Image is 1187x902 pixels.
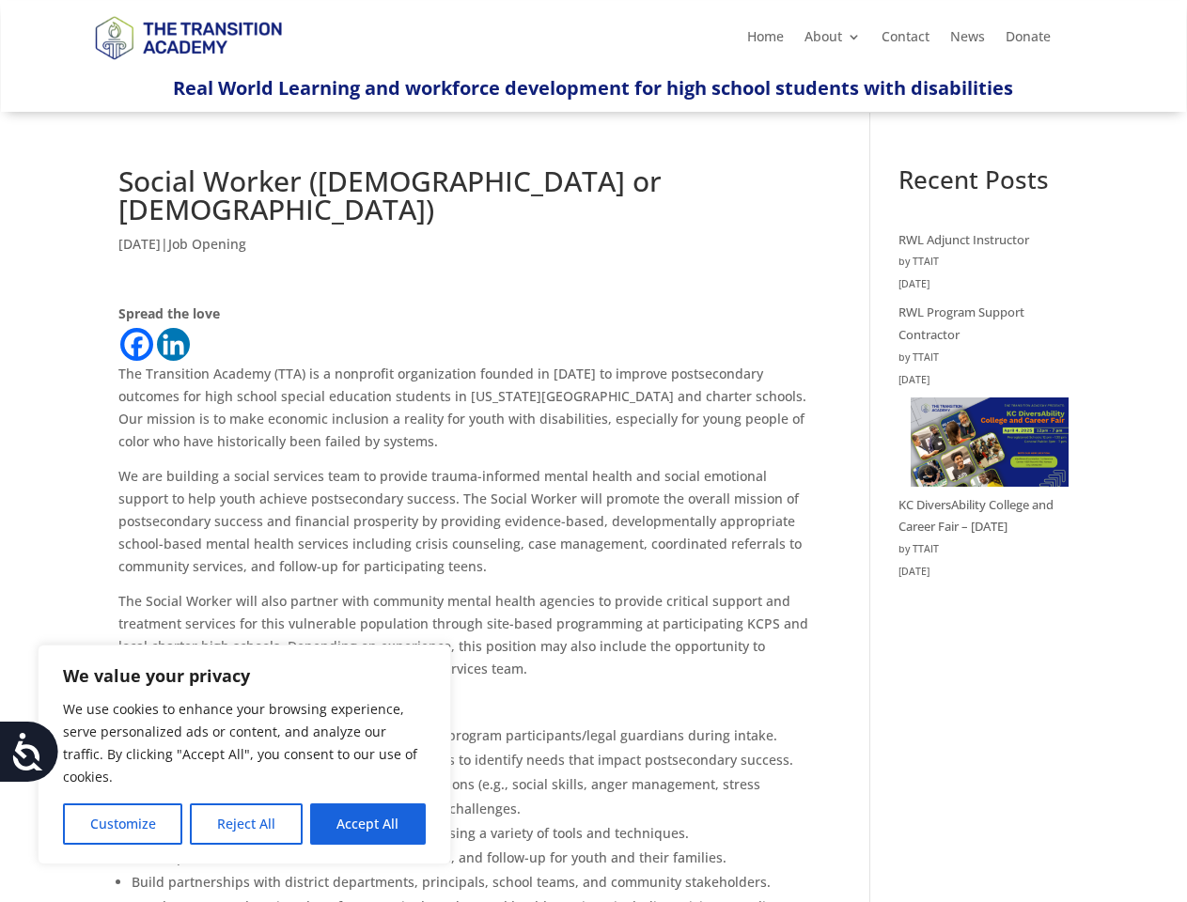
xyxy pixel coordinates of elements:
[898,496,1054,536] a: KC DiversAbility College and Career Fair – [DATE]
[747,30,784,51] a: Home
[898,538,1069,561] div: by TTAIT
[132,723,818,748] li: Conduct youth assessments and evaluations with program participants/legal guardians during intake.
[132,772,818,821] li: Provide short-term individual and group interventions (e.g., social skills, anger management, str...
[190,803,302,845] button: Reject All
[898,347,1069,369] div: by TTAIT
[118,465,818,590] p: We are building a social services team to provide trauma-informed mental health and social emotio...
[132,870,818,894] li: Build partnerships with district departments, principals, school teams, and community stakeholders.
[118,233,818,270] p: |
[168,235,246,253] a: Job Opening
[310,803,426,845] button: Accept All
[898,251,1069,273] div: by TTAIT
[804,30,861,51] a: About
[120,328,153,361] a: Facebook
[898,369,1069,392] time: [DATE]
[118,363,818,465] p: The Transition Academy (TTA) is a nonprofit organization founded in [DATE] to improve postseconda...
[86,4,289,70] img: TTA Brand_TTA Primary Logo_Horizontal_Light BG
[157,328,190,361] a: Linkedin
[898,561,1069,583] time: [DATE]
[86,56,289,74] a: Logo-Noticias
[132,846,818,870] li: Create processes for coordinated referral, services, and follow-up for youth and their families.
[1006,30,1051,51] a: Donate
[898,231,1029,248] a: RWL Adjunct Instructor
[63,803,182,845] button: Customize
[63,698,426,788] p: We use cookies to enhance your browsing experience, serve personalized ads or content, and analyz...
[118,590,818,692] p: The Social Worker will also partner with community mental health agencies to provide critical sup...
[898,273,1069,296] time: [DATE]
[898,303,1024,343] a: RWL Program Support Contractor
[950,30,985,51] a: News
[132,748,818,772] li: Use student, school, and family assessment results to identify needs that impact postsecondary su...
[118,303,818,325] div: Spread the love
[63,664,426,687] p: We value your privacy
[118,167,818,233] h1: Social Worker ([DEMOGRAPHIC_DATA] or [DEMOGRAPHIC_DATA])
[132,821,818,846] li: Develop short- and long-term intervention plans using a variety of tools and techniques.
[173,75,1013,101] span: Real World Learning and workforce development for high school students with disabilities
[898,167,1069,201] h2: Recent Posts
[882,30,929,51] a: Contact
[118,235,161,253] span: [DATE]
